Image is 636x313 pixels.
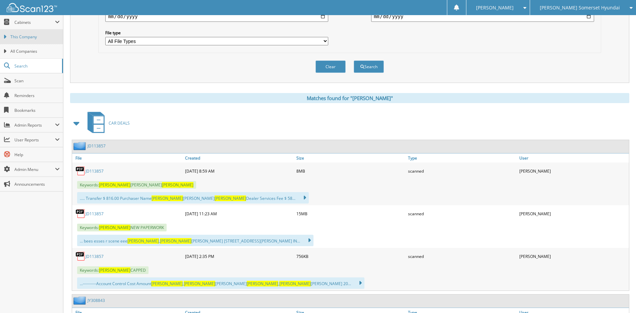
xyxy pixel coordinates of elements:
[151,281,183,286] span: [PERSON_NAME]
[109,120,130,126] span: CAR DEALS
[85,168,104,174] a: JD113857
[14,93,60,98] span: Reminders
[75,166,85,176] img: PDF.png
[183,164,295,178] div: [DATE] 8:59 AM
[73,296,88,305] img: folder2.png
[7,3,57,12] img: scan123-logo-white.svg
[518,250,629,263] div: [PERSON_NAME]
[247,281,278,286] span: [PERSON_NAME]
[85,254,104,259] a: JD113857
[85,211,104,217] a: JD113857
[99,225,130,230] span: [PERSON_NAME]
[72,153,183,163] a: File
[88,298,105,303] a: JY308843
[152,195,183,201] span: [PERSON_NAME]
[10,48,60,54] span: All Companies
[406,207,518,220] div: scanned
[183,207,295,220] div: [DATE] 11:23 AM
[354,60,384,73] button: Search
[476,6,514,10] span: [PERSON_NAME]
[75,209,85,219] img: PDF.png
[14,181,60,187] span: Announcements
[14,63,59,69] span: Search
[518,164,629,178] div: [PERSON_NAME]
[14,19,55,25] span: Cabinets
[77,224,167,231] span: Keywords: NEW PAPERWORK
[295,164,406,178] div: 8MB
[83,110,130,136] a: CAR DEALS
[406,250,518,263] div: scanned
[88,143,106,149] a: JD113857
[279,281,311,286] span: [PERSON_NAME]
[215,195,246,201] span: [PERSON_NAME]
[14,78,60,84] span: Scan
[406,164,518,178] div: scanned
[602,281,636,313] iframe: Chat Widget
[14,122,55,128] span: Admin Reports
[99,182,130,188] span: [PERSON_NAME]
[295,250,406,263] div: 756KB
[295,153,406,163] a: Size
[99,267,130,273] span: [PERSON_NAME]
[105,11,328,22] input: start
[77,235,313,246] div: ... bees esses r scene eee , [PERSON_NAME] [STREET_ADDRESS][PERSON_NAME] IN...
[14,152,60,158] span: Help
[14,167,55,172] span: Admin Menu
[10,34,60,40] span: This Company
[77,277,364,289] div: ...----------Account Control Cost Amount , [PERSON_NAME] , [PERSON_NAME] 20...
[315,60,346,73] button: Clear
[371,11,594,22] input: end
[73,142,88,150] img: folder2.png
[183,153,295,163] a: Created
[77,192,309,204] div: ..... Transfer $ 816.00 Purchaser Name [PERSON_NAME] Dealer Services Fee $ 58...
[183,250,295,263] div: [DATE] 2:35 PM
[160,238,191,244] span: [PERSON_NAME]
[75,251,85,261] img: PDF.png
[406,153,518,163] a: Type
[127,238,159,244] span: [PERSON_NAME]
[162,182,193,188] span: [PERSON_NAME]
[184,281,215,286] span: [PERSON_NAME]
[77,181,196,189] span: Keywords: [PERSON_NAME]
[295,207,406,220] div: 15MB
[14,107,60,113] span: Bookmarks
[14,137,55,143] span: User Reports
[518,207,629,220] div: [PERSON_NAME]
[70,93,629,103] div: Matches found for "[PERSON_NAME]"
[540,6,620,10] span: [PERSON_NAME] Somerset Hyundai
[518,153,629,163] a: User
[105,30,328,36] label: File type
[77,266,149,274] span: Keywords: CAPPED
